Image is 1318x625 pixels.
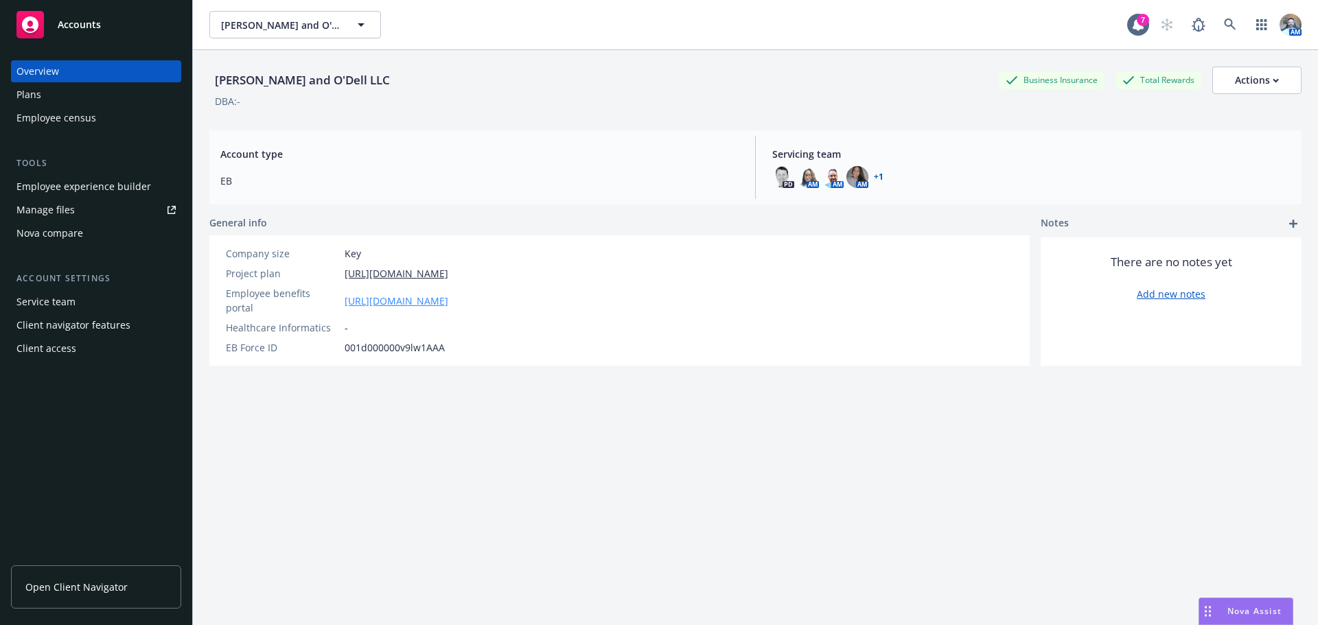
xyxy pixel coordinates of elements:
[999,71,1105,89] div: Business Insurance
[221,18,340,32] span: [PERSON_NAME] and O'Dell LLC
[1185,11,1212,38] a: Report a Bug
[16,84,41,106] div: Plans
[58,19,101,30] span: Accounts
[16,60,59,82] div: Overview
[1280,14,1302,36] img: photo
[1199,598,1216,624] div: Drag to move
[16,338,76,359] div: Client access
[345,320,348,335] span: -
[226,266,339,281] div: Project plan
[11,314,181,336] a: Client navigator features
[11,222,181,244] a: Nova compare
[209,71,395,89] div: [PERSON_NAME] and O'Dell LLC
[1041,215,1069,232] span: Notes
[16,107,96,129] div: Employee census
[11,84,181,106] a: Plans
[25,580,128,594] span: Open Client Navigator
[797,166,819,188] img: photo
[209,11,381,38] button: [PERSON_NAME] and O'Dell LLC
[345,340,445,355] span: 001d000000v9lw1AAA
[11,272,181,285] div: Account settings
[1227,605,1282,617] span: Nova Assist
[220,147,739,161] span: Account type
[1115,71,1201,89] div: Total Rewards
[226,286,339,315] div: Employee benefits portal
[11,107,181,129] a: Employee census
[1212,67,1302,94] button: Actions
[345,246,361,261] span: Key
[1137,13,1149,25] div: 7
[16,314,130,336] div: Client navigator features
[16,199,75,221] div: Manage files
[345,294,448,308] a: [URL][DOMAIN_NAME]
[1248,11,1275,38] a: Switch app
[11,5,181,44] a: Accounts
[822,166,844,188] img: photo
[16,222,83,244] div: Nova compare
[345,266,448,281] a: [URL][DOMAIN_NAME]
[11,176,181,198] a: Employee experience builder
[772,147,1291,161] span: Servicing team
[846,166,868,188] img: photo
[11,291,181,313] a: Service team
[220,174,739,188] span: EB
[11,338,181,359] a: Client access
[1111,254,1232,270] span: There are no notes yet
[16,176,151,198] div: Employee experience builder
[226,246,339,261] div: Company size
[1137,287,1205,301] a: Add new notes
[226,320,339,335] div: Healthcare Informatics
[215,94,240,108] div: DBA: -
[11,60,181,82] a: Overview
[1216,11,1244,38] a: Search
[16,291,76,313] div: Service team
[874,173,883,181] a: +1
[11,199,181,221] a: Manage files
[1153,11,1181,38] a: Start snowing
[209,215,267,230] span: General info
[1199,598,1293,625] button: Nova Assist
[226,340,339,355] div: EB Force ID
[1285,215,1302,232] a: add
[772,166,794,188] img: photo
[11,156,181,170] div: Tools
[1235,67,1279,93] div: Actions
